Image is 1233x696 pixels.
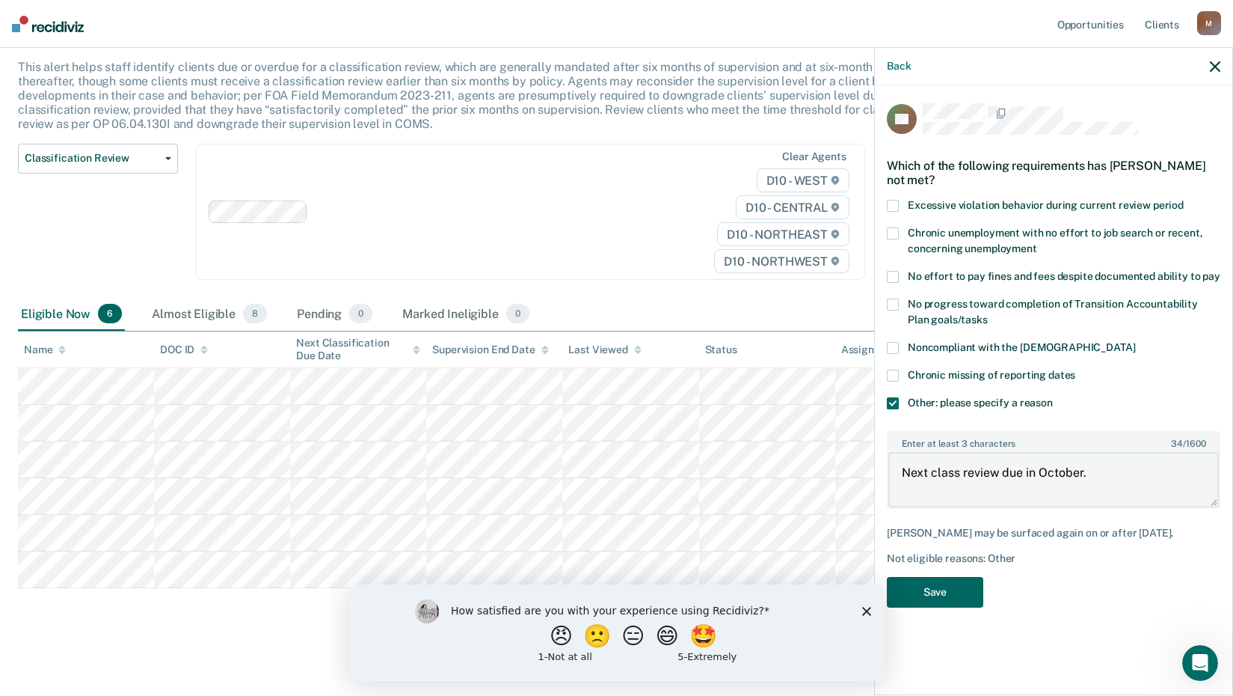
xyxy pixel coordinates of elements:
[736,195,849,219] span: D10 - CENTRAL
[18,60,935,132] p: This alert helps staff identify clients due or overdue for a classification review, which are gen...
[714,249,849,273] span: D10 - NORTHWEST
[18,298,125,331] div: Eligible Now
[296,337,420,362] div: Next Classification Due Date
[887,60,911,73] button: Back
[717,222,849,246] span: D10 - NORTHEAST
[887,552,1220,565] div: Not eligible reasons: Other
[399,298,532,331] div: Marked Ineligible
[908,369,1075,381] span: Chronic missing of reporting dates
[908,270,1220,282] span: No effort to pay fines and fees despite documented ability to pay
[294,298,375,331] div: Pending
[888,452,1219,507] textarea: Next class review due in October.
[1171,439,1183,449] span: 34
[1182,645,1218,681] iframe: Intercom live chat
[887,527,1220,540] div: [PERSON_NAME] may be surfaced again on or after [DATE].
[908,227,1203,254] span: Chronic unemployment with no effort to job search or recent, concerning unemployment
[98,304,122,323] span: 6
[12,16,84,32] img: Recidiviz
[887,577,983,608] button: Save
[432,344,548,356] div: Supervision End Date
[568,344,641,356] div: Last Viewed
[705,344,737,356] div: Status
[1171,439,1205,449] span: / 1600
[782,150,846,163] div: Clear agents
[243,304,267,323] span: 8
[349,304,372,323] span: 0
[908,199,1184,211] span: Excessive violation behavior during current review period
[149,298,270,331] div: Almost Eligible
[841,344,911,356] div: Assigned to
[908,341,1135,353] span: Noncompliant with the [DEMOGRAPHIC_DATA]
[908,397,1053,409] span: Other: please specify a reason
[757,168,849,192] span: D10 - WEST
[888,433,1219,449] label: Enter at least 3 characters
[887,147,1220,199] div: Which of the following requirements has [PERSON_NAME] not met?
[24,344,66,356] div: Name
[349,584,885,681] iframe: Survey by Kim from Recidiviz
[908,298,1198,326] span: No progress toward completion of Transition Accountability Plan goals/tasks
[506,304,529,323] span: 0
[160,344,208,356] div: DOC ID
[1197,11,1221,35] div: M
[25,152,159,165] span: Classification Review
